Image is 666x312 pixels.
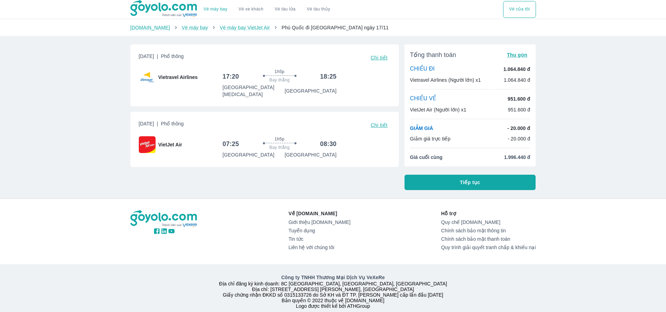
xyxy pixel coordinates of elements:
span: Chi tiết [371,55,387,60]
h6: 18:25 [320,72,337,81]
a: Vé xe khách [238,7,263,12]
h6: 08:30 [320,140,337,148]
a: Vé máy bay VietJet Air [220,25,270,30]
span: [DATE] [139,53,184,63]
h6: 17:20 [223,72,239,81]
p: Vietravel Airlines (Người lớn) x1 [410,77,481,84]
span: 1h5p [274,136,284,142]
a: Giới thiệu [DOMAIN_NAME] [288,219,350,225]
span: 1.996.440 đ [504,154,530,161]
a: [DOMAIN_NAME] [130,25,170,30]
button: Chi tiết [368,120,390,130]
span: | [157,53,158,59]
nav: breadcrumb [130,24,536,31]
p: 951.600 đ [508,106,530,113]
span: Bay thẳng [270,77,290,83]
a: Chính sách bảo mật thông tin [441,228,536,233]
span: Thu gọn [507,52,528,58]
img: logo [130,210,198,227]
a: Liên hệ với chúng tôi [288,245,350,250]
a: Chính sách bảo mật thanh toán [441,236,536,242]
div: choose transportation mode [198,1,336,18]
a: Vé máy bay [182,25,208,30]
a: Tin tức [288,236,350,242]
p: Về [DOMAIN_NAME] [288,210,350,217]
span: Tổng thanh toán [410,51,456,59]
p: 1.064.840 đ [504,77,530,84]
p: Hỗ trợ [441,210,536,217]
span: Phổ thông [161,121,184,126]
p: - 20.000 đ [507,125,530,132]
p: Giảm giá trực tiếp [410,135,451,142]
span: Chi tiết [371,122,387,128]
a: Tuyển dụng [288,228,350,233]
p: VietJet Air (Người lớn) x1 [410,106,466,113]
span: 1h5p [274,69,284,74]
span: Phú Quốc đi [GEOGRAPHIC_DATA] ngày 17/11 [281,25,388,30]
p: CHIỀU VỀ [410,95,437,103]
p: CHIỀU ĐI [410,65,435,73]
p: [GEOGRAPHIC_DATA] [223,151,274,158]
span: [DATE] [139,120,184,130]
span: VietJet Air [158,141,182,148]
a: Quy chế [DOMAIN_NAME] [441,219,536,225]
p: [GEOGRAPHIC_DATA] [285,151,336,158]
p: 1.064.840 đ [503,66,530,73]
span: | [157,121,158,126]
button: Chi tiết [368,53,390,63]
span: Vietravel Airlines [158,74,198,81]
button: Tiếp tục [404,175,536,190]
p: 951.600 đ [508,95,530,102]
p: GIẢM GIÁ [410,125,433,132]
p: - 20.000 đ [508,135,530,142]
h6: 07:25 [223,140,239,148]
span: Giá cuối cùng [410,154,443,161]
a: Vé tàu lửa [269,1,301,18]
span: Phổ thông [161,53,184,59]
p: [GEOGRAPHIC_DATA] [285,87,336,94]
p: Công ty TNHH Thương Mại Dịch Vụ VeXeRe [132,274,535,281]
button: Vé tàu thủy [301,1,336,18]
p: [GEOGRAPHIC_DATA] [MEDICAL_DATA] [223,84,285,98]
span: Tiếp tục [460,179,480,186]
div: choose transportation mode [503,1,536,18]
button: Thu gọn [504,50,530,60]
span: Bay thẳng [270,145,290,150]
div: Địa chỉ đăng ký kinh doanh: 8C [GEOGRAPHIC_DATA], [GEOGRAPHIC_DATA], [GEOGRAPHIC_DATA] Địa chỉ: [... [126,274,540,309]
a: Vé máy bay [203,7,227,12]
button: Vé của tôi [503,1,536,18]
a: Quy trình giải quyết tranh chấp & khiếu nại [441,245,536,250]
